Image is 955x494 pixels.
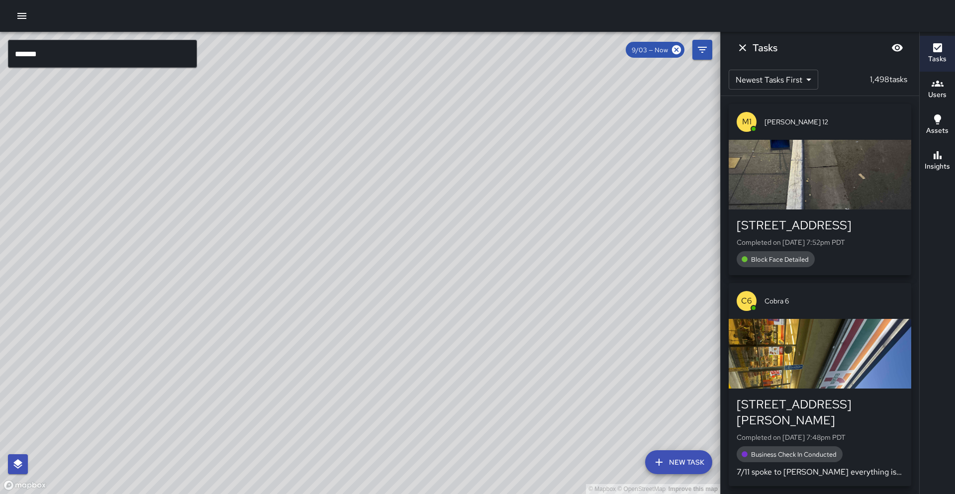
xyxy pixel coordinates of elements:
h6: Insights [925,161,950,172]
button: Insights [920,143,955,179]
h6: Assets [926,125,949,136]
span: [PERSON_NAME] 12 [764,117,903,127]
button: Filters [692,40,712,60]
p: 7/11 spoke to [PERSON_NAME] everything is ok [DATE]. [737,466,903,478]
button: Users [920,72,955,107]
div: Newest Tasks First [729,70,818,90]
span: Block Face Detailed [745,255,815,264]
button: Assets [920,107,955,143]
span: Business Check In Conducted [745,450,843,459]
span: 9/03 — Now [626,46,674,54]
div: 9/03 — Now [626,42,684,58]
button: Dismiss [733,38,753,58]
p: Completed on [DATE] 7:48pm PDT [737,432,903,442]
span: Cobra 6 [764,296,903,306]
p: Completed on [DATE] 7:52pm PDT [737,237,903,247]
h6: Users [928,90,947,100]
div: [STREET_ADDRESS] [737,217,903,233]
button: C6Cobra 6[STREET_ADDRESS][PERSON_NAME]Completed on [DATE] 7:48pm PDTBusiness Check In Conducted7/... [729,283,911,486]
p: M1 [742,116,752,128]
button: New Task [645,450,712,474]
p: C6 [741,295,752,307]
h6: Tasks [753,40,777,56]
button: Blur [887,38,907,58]
div: [STREET_ADDRESS][PERSON_NAME] [737,396,903,428]
p: 1,498 tasks [866,74,911,86]
button: M1[PERSON_NAME] 12[STREET_ADDRESS]Completed on [DATE] 7:52pm PDTBlock Face Detailed [729,104,911,275]
button: Tasks [920,36,955,72]
h6: Tasks [928,54,947,65]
